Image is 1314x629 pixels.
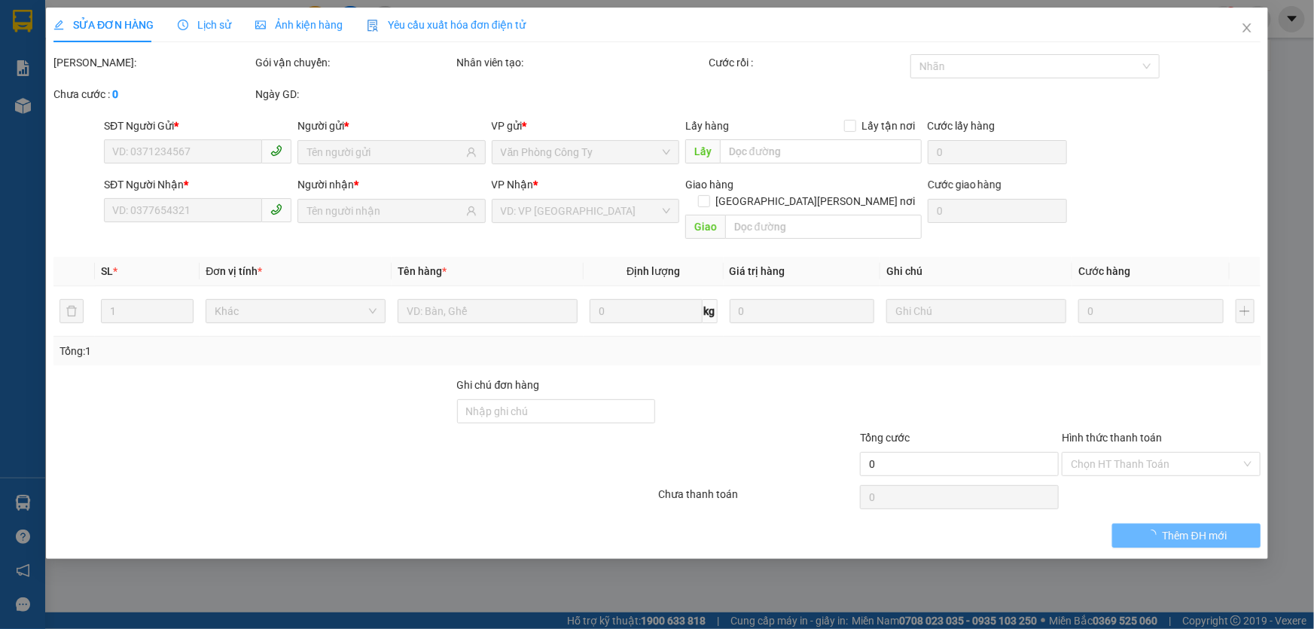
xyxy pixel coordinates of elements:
span: Khác [215,300,377,322]
button: Thêm ĐH mới [1112,524,1261,548]
span: SỬA ĐƠN HÀNG [53,19,154,31]
label: Ghi chú đơn hàng [457,379,540,391]
span: Cước hàng [1078,265,1130,277]
div: Chưa cước : [53,86,252,102]
input: Dọc đường [725,215,922,239]
label: Hình thức thanh toán [1062,432,1162,444]
div: Nhân viên tạo: [457,54,706,71]
button: plus [1236,299,1255,323]
div: Gói vận chuyển: [255,54,454,71]
div: SĐT Người Gửi [104,118,291,134]
div: Cước rồi : [709,54,907,71]
input: Cước giao hàng [928,199,1067,223]
input: Tên người nhận [306,203,462,219]
label: Cước lấy hàng [928,120,995,132]
input: Cước lấy hàng [928,140,1067,164]
b: 0 [112,88,118,100]
input: Ghi chú đơn hàng [457,399,656,423]
span: Định lượng [627,265,680,277]
span: Giao [685,215,725,239]
span: Tên hàng [398,265,447,277]
span: picture [255,20,266,30]
span: [GEOGRAPHIC_DATA][PERSON_NAME] nơi [710,193,922,209]
div: [PERSON_NAME]: [53,54,252,71]
span: VP Nhận [492,179,534,191]
span: user [466,206,477,216]
input: Tên người gửi [306,144,462,160]
span: SL [101,265,113,277]
span: Giá trị hàng [730,265,785,277]
span: loading [1146,530,1163,540]
img: icon [367,20,379,32]
div: Chưa thanh toán [657,486,859,512]
span: Ảnh kiện hàng [255,19,343,31]
span: Yêu cầu xuất hóa đơn điện tử [367,19,526,31]
button: Close [1226,8,1268,50]
span: Lấy tận nơi [856,118,922,134]
div: Người gửi [297,118,485,134]
span: Lấy [685,139,720,163]
span: Lấy hàng [685,120,729,132]
span: user [466,147,477,157]
span: close [1241,22,1253,34]
span: phone [270,203,282,215]
div: Tổng: 1 [59,343,508,359]
div: Ngày GD: [255,86,454,102]
span: kg [703,299,718,323]
div: SĐT Người Nhận [104,176,291,193]
span: Giao hàng [685,179,733,191]
label: Cước giao hàng [928,179,1002,191]
div: VP gửi [492,118,679,134]
span: Văn Phòng Công Ty [501,141,670,163]
th: Ghi chú [880,257,1072,286]
span: edit [53,20,64,30]
span: phone [270,145,282,157]
div: Người nhận [297,176,485,193]
input: 0 [730,299,875,323]
input: 0 [1078,299,1224,323]
input: VD: Bàn, Ghế [398,299,578,323]
span: clock-circle [178,20,188,30]
span: Thêm ĐH mới [1163,527,1227,544]
span: Tổng cước [860,432,910,444]
input: Ghi Chú [886,299,1066,323]
input: Dọc đường [720,139,922,163]
button: delete [59,299,84,323]
span: Lịch sử [178,19,231,31]
span: Đơn vị tính [206,265,262,277]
